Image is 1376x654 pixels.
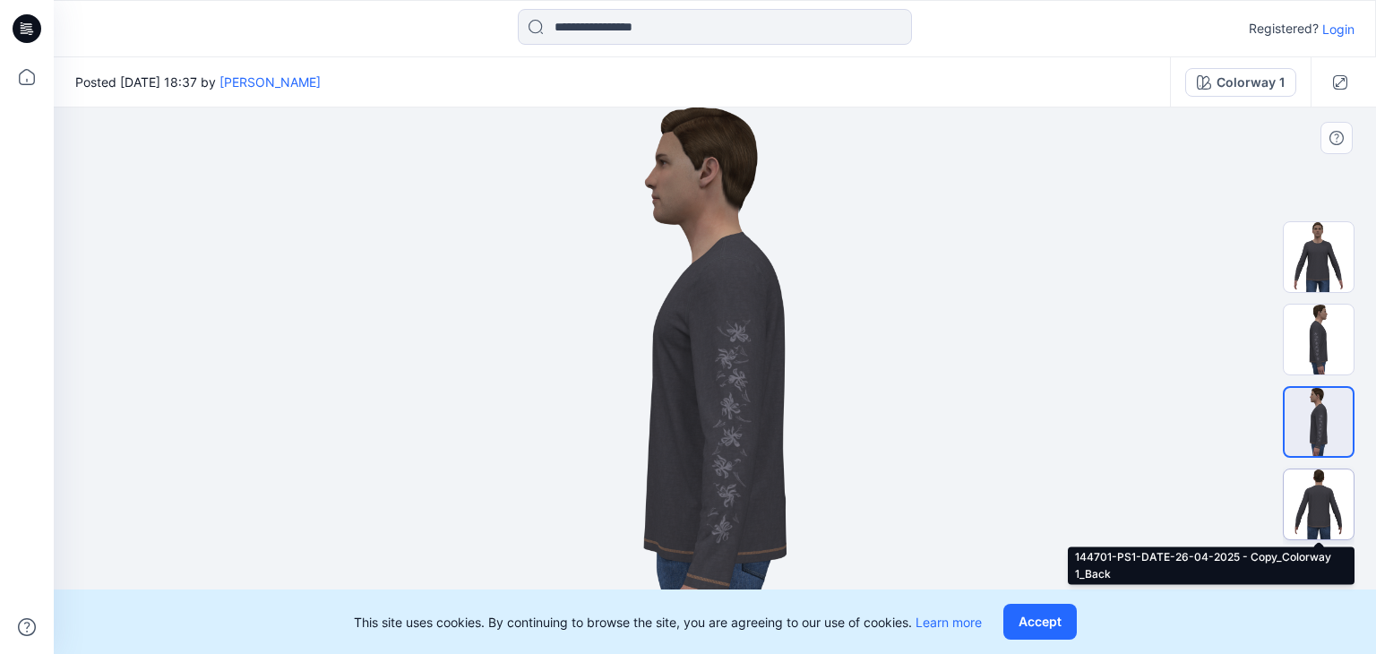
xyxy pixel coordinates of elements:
[1185,68,1296,97] button: Colorway 1
[1284,469,1354,539] img: 144701-PS1-DATE-26-04-2025 - Copy_Colorway 1_Back
[1285,388,1353,456] img: 144701-PS1-DATE-26-04-2025 - Copy_Colorway 1_Left
[1284,305,1354,374] img: 144701-PS1-DATE-26-04-2025 - Copy_Colorway 1_Right
[219,74,321,90] a: [PERSON_NAME]
[916,615,982,630] a: Learn more
[354,613,982,632] p: This site uses cookies. By continuing to browse the site, you are agreeing to our use of cookies.
[1322,20,1354,39] p: Login
[643,108,787,654] img: eyJhbGciOiJIUzI1NiIsImtpZCI6IjAiLCJzbHQiOiJzZXMiLCJ0eXAiOiJKV1QifQ.eyJkYXRhIjp7InR5cGUiOiJzdG9yYW...
[1249,18,1319,39] p: Registered?
[1217,73,1285,92] div: Colorway 1
[1284,222,1354,292] img: 144701-PS1-DATE-26-04-2025 - frt_Colorway 1
[1003,604,1077,640] button: Accept
[75,73,321,91] span: Posted [DATE] 18:37 by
